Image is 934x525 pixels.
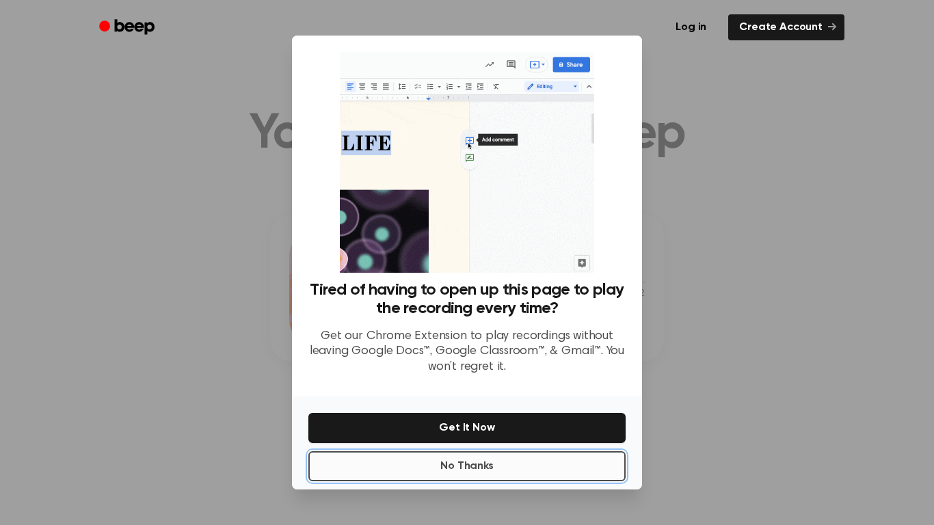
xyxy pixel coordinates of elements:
h3: Tired of having to open up this page to play the recording every time? [308,281,626,318]
button: No Thanks [308,451,626,481]
p: Get our Chrome Extension to play recordings without leaving Google Docs™, Google Classroom™, & Gm... [308,329,626,375]
a: Log in [662,12,720,43]
a: Create Account [728,14,844,40]
button: Get It Now [308,413,626,443]
img: Beep extension in action [340,52,593,273]
a: Beep [90,14,167,41]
